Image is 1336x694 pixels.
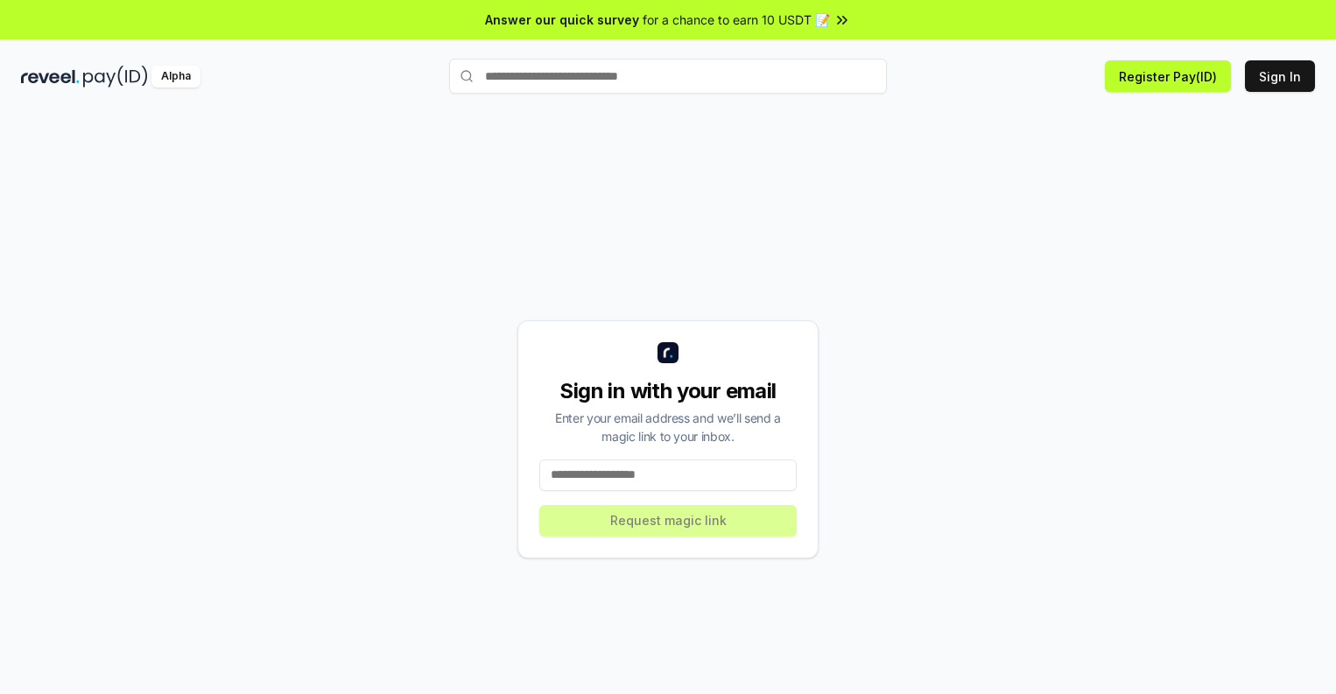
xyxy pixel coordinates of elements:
button: Sign In [1245,60,1315,92]
div: Sign in with your email [539,377,797,405]
div: Alpha [151,66,200,88]
span: for a chance to earn 10 USDT 📝 [643,11,830,29]
div: Enter your email address and we’ll send a magic link to your inbox. [539,409,797,445]
img: reveel_dark [21,66,80,88]
img: pay_id [83,66,148,88]
button: Register Pay(ID) [1105,60,1231,92]
span: Answer our quick survey [485,11,639,29]
img: logo_small [657,342,679,363]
